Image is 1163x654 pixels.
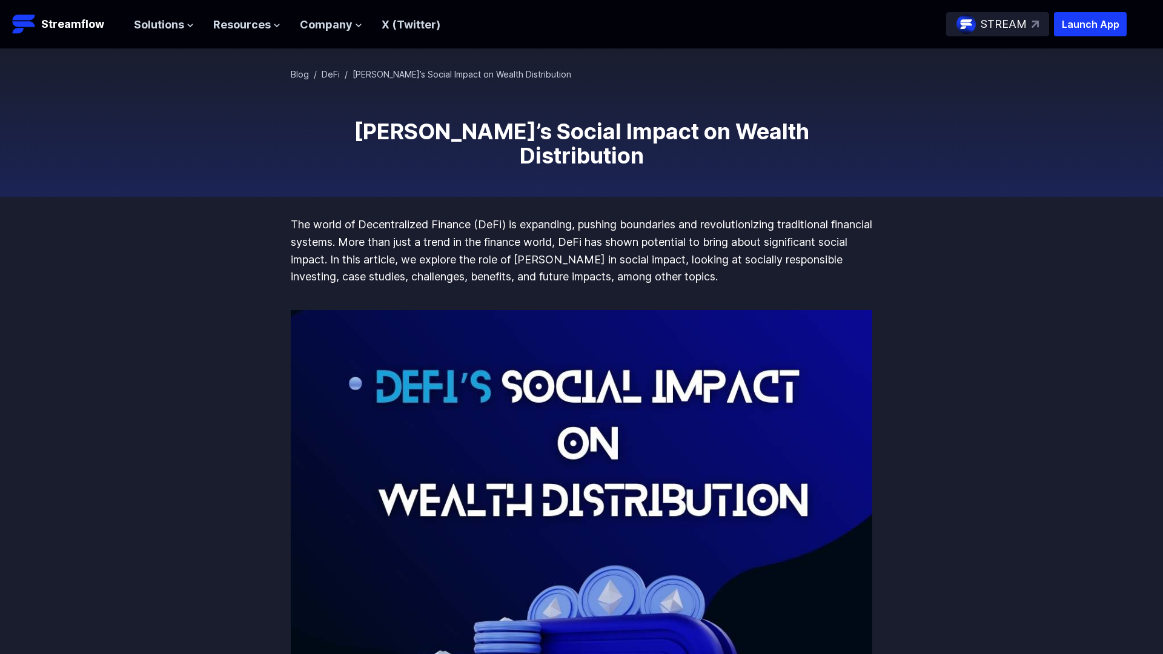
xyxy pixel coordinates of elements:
[946,12,1049,36] a: STREAM
[213,16,271,34] span: Resources
[353,69,571,79] span: [PERSON_NAME]’s Social Impact on Wealth Distribution
[345,69,348,79] span: /
[291,216,872,286] p: The world of Decentralized Finance (DeFi) is expanding, pushing boundaries and revolutionizing tr...
[134,16,194,34] button: Solutions
[382,18,440,31] a: X (Twitter)
[956,15,976,34] img: streamflow-logo-circle.png
[41,16,104,33] p: Streamflow
[12,12,36,36] img: Streamflow Logo
[1054,12,1127,36] button: Launch App
[12,12,122,36] a: Streamflow
[291,119,872,168] h1: [PERSON_NAME]’s Social Impact on Wealth Distribution
[300,16,362,34] button: Company
[134,16,184,34] span: Solutions
[322,69,340,79] a: DeFi
[300,16,353,34] span: Company
[314,69,317,79] span: /
[213,16,280,34] button: Resources
[1032,21,1039,28] img: top-right-arrow.svg
[981,16,1027,33] p: STREAM
[291,69,309,79] a: Blog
